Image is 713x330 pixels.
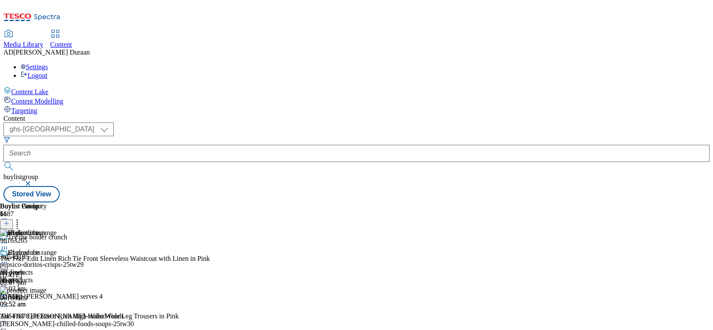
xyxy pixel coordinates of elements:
span: [PERSON_NAME] Duraan [13,49,90,56]
span: Content [50,41,72,48]
input: Search [3,145,710,162]
svg: Search Filters [3,136,10,143]
a: Content [50,31,72,49]
a: Content Lake [3,86,710,96]
button: Stored View [3,186,60,202]
span: Targeting [11,107,37,114]
a: Content Modelling [3,96,710,105]
div: Content [3,115,710,122]
span: AD [3,49,13,56]
a: Settings [21,63,48,70]
a: Media Library [3,31,43,49]
a: Targeting [3,105,710,115]
span: Content Lake [11,88,49,95]
span: Content Modelling [11,98,63,105]
span: buylistgroup [3,173,38,180]
a: Logout [21,72,47,79]
span: Media Library [3,41,43,48]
